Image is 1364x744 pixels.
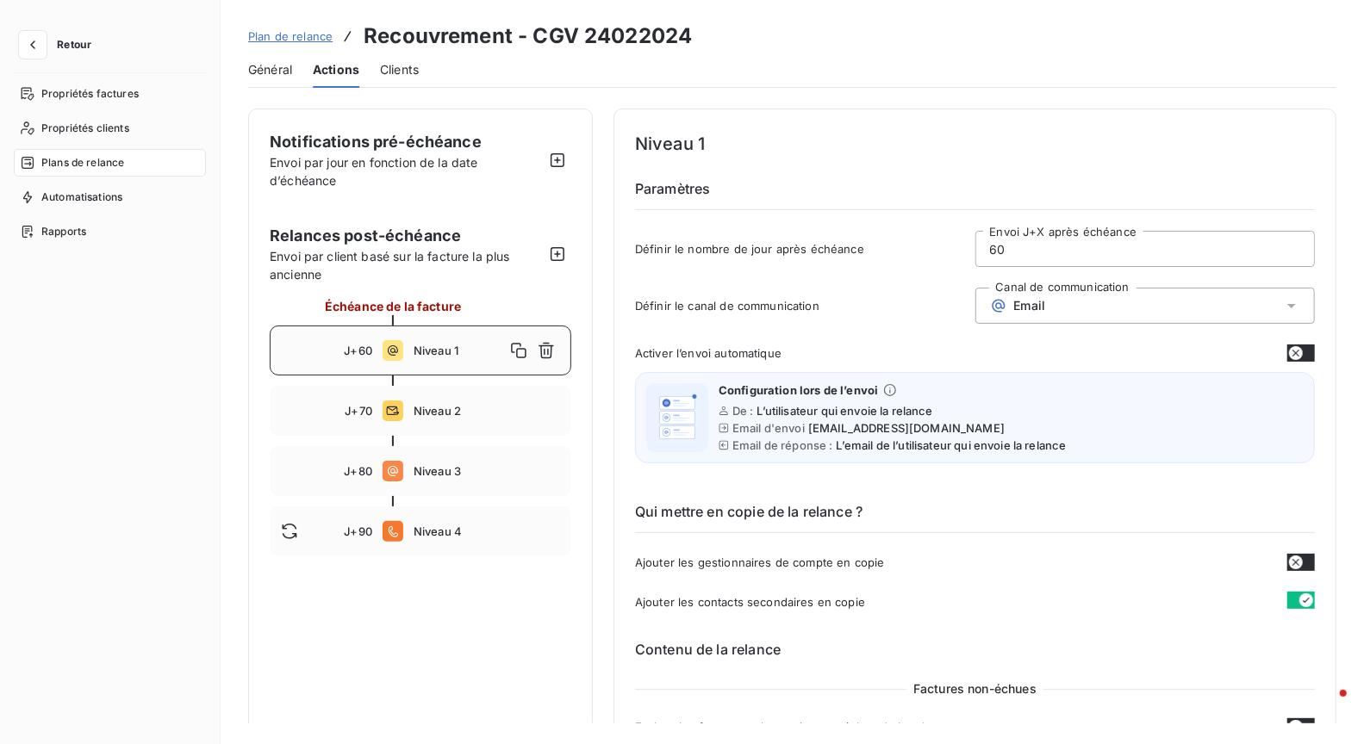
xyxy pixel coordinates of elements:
[635,555,885,569] span: Ajouter les gestionnaires de compte en copie
[635,595,865,609] span: Ajouter les contacts secondaires en copie
[635,242,975,256] span: Définir le nombre de jour après échéance
[635,130,1315,158] h4: Niveau 1
[41,155,124,170] span: Plans de relance
[1014,299,1046,313] span: Email
[380,61,419,78] span: Clients
[325,297,461,315] span: Échéance de la facture
[14,183,206,211] a: Automatisations
[270,247,544,283] span: Envoi par client basé sur la facture la plus ancienne
[344,464,372,478] span: J+80
[635,178,1315,210] h6: Paramètres
[414,464,560,478] span: Niveau 3
[808,421,1005,435] span: [EMAIL_ADDRESS][DOMAIN_NAME]
[719,383,878,397] span: Configuration lors de l’envoi
[650,390,705,445] img: illustration helper email
[41,121,129,136] span: Propriétés clients
[906,680,1043,697] span: Factures non-échues
[41,86,139,102] span: Propriétés factures
[248,29,333,43] span: Plan de relance
[732,404,754,418] span: De :
[732,421,805,435] span: Email d'envoi
[14,31,105,59] button: Retour
[414,524,560,538] span: Niveau 4
[41,224,86,239] span: Rapports
[635,720,951,734] span: Exclure les factures et les avoirs non-échus de la relance
[344,524,372,538] span: J+90
[270,133,482,151] span: Notifications pré-échéance
[270,224,544,247] span: Relances post-échéance
[57,40,91,50] span: Retour
[414,404,560,418] span: Niveau 2
[270,155,478,188] span: Envoi par jour en fonction de la date d’échéance
[364,21,692,52] h3: Recouvrement - CGV 24022024
[344,344,372,357] span: J+60
[14,115,206,142] a: Propriétés clients
[414,344,505,357] span: Niveau 1
[41,189,122,205] span: Automatisations
[757,404,933,418] span: L’utilisateur qui envoie la relance
[345,404,372,418] span: J+70
[14,149,206,177] a: Plans de relance
[313,61,359,78] span: Actions
[248,61,292,78] span: Général
[1305,685,1347,727] iframe: Intercom live chat
[837,438,1067,452] span: L’email de l’utilisateur qui envoie la relance
[248,28,333,45] a: Plan de relance
[732,438,833,452] span: Email de réponse :
[635,501,1315,533] h6: Qui mettre en copie de la relance ?
[635,639,1315,660] h6: Contenu de la relance
[14,218,206,245] a: Rapports
[635,299,975,313] span: Définir le canal de communication
[635,346,782,360] span: Activer l’envoi automatique
[14,80,206,108] a: Propriétés factures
